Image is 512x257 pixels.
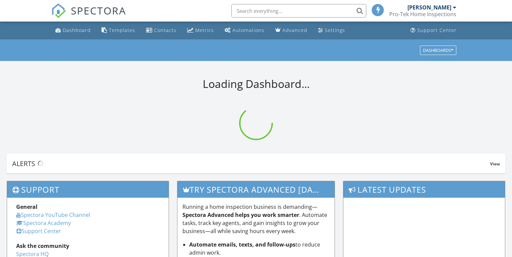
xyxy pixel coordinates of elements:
input: Search everything... [231,4,366,18]
h3: Latest Updates [343,181,505,198]
div: Dashboard [63,27,91,33]
a: SPECTORA [51,9,126,23]
img: The Best Home Inspection Software - Spectora [51,3,66,18]
strong: Spectora Advanced helps you work smarter [182,211,299,219]
a: Support Center [408,24,459,37]
a: Templates [99,24,138,37]
div: Ask the community [16,242,160,250]
div: Pro-Tek Home Inspections [389,11,456,18]
strong: General [16,203,37,211]
div: Settings [325,27,345,33]
p: Running a home inspection business is demanding— . Automate tasks, track key agents, and gain ins... [182,203,330,235]
div: Dashboards [423,48,453,53]
div: Automations [232,27,264,33]
a: Settings [315,24,348,37]
div: Contacts [154,27,176,33]
strong: Automate emails, texts, and follow-ups [189,241,295,248]
a: Automations (Basic) [222,24,267,37]
a: Spectora Academy [16,219,71,227]
span: View [490,161,500,167]
h3: Try spectora advanced [DATE] [177,181,335,198]
div: Advanced [282,27,307,33]
a: Spectora YouTube Channel [16,211,90,219]
a: Dashboard [53,24,93,37]
div: Templates [109,27,135,33]
div: Alerts [12,159,490,168]
span: SPECTORA [71,3,126,18]
a: Contacts [143,24,179,37]
a: Support Center [16,227,61,235]
a: Advanced [273,24,310,37]
div: Metrics [195,27,214,33]
div: [PERSON_NAME] [407,4,451,11]
button: Dashboards [420,45,456,55]
li: to reduce admin work. [189,240,330,257]
a: Metrics [184,24,217,37]
div: Support Center [417,27,457,33]
h3: Support [7,181,169,198]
